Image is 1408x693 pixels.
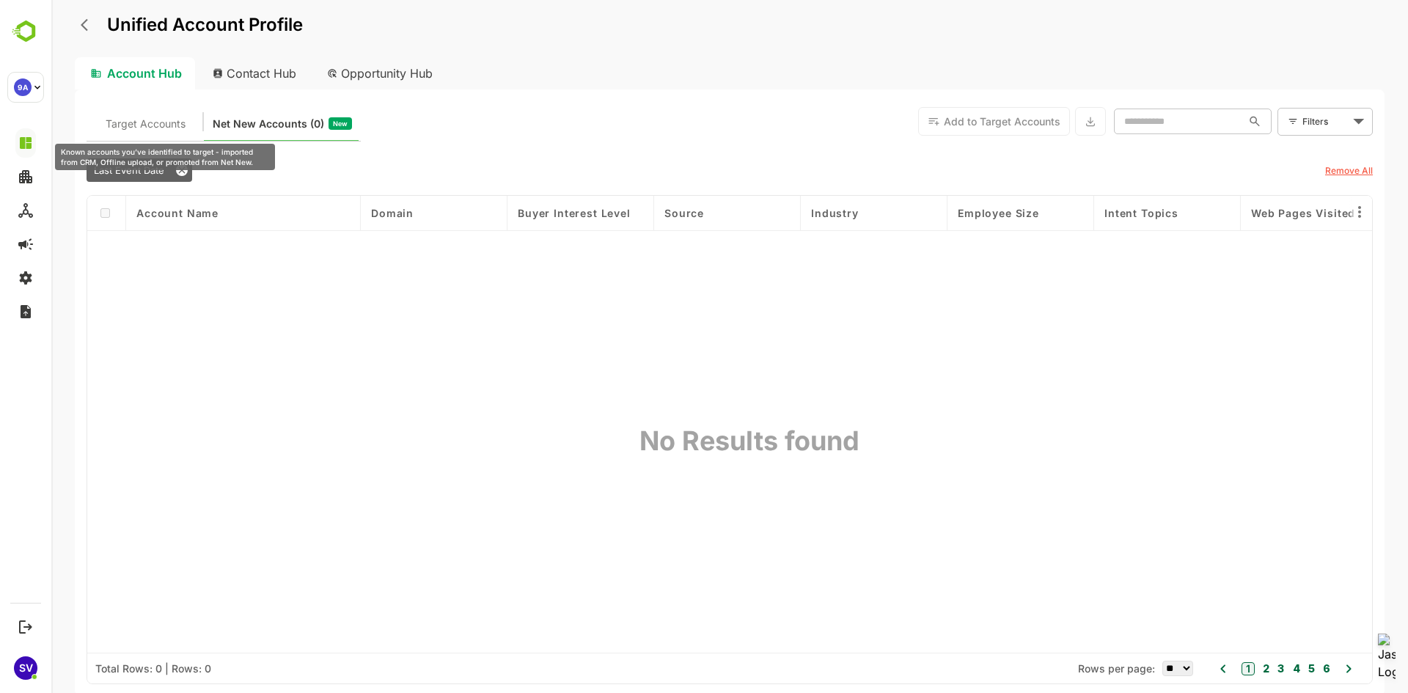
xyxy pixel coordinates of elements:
span: Last Event Date [43,164,113,176]
span: Industry [760,207,807,219]
button: 3 [1222,661,1233,677]
button: Logout [15,617,35,637]
span: Rows per page: [1027,662,1104,675]
div: Filters [1251,114,1298,129]
div: Total Rows: 0 | Rows: 0 [44,662,160,675]
span: Target Accounts [54,114,134,133]
button: 1 [1190,662,1203,675]
span: Source [613,207,653,219]
span: Net New Accounts ( 0 ) [161,114,273,133]
img: BambooboxLogoMark.f1c84d78b4c51b1a7b5f700c9845e183.svg [7,18,45,45]
button: 6 [1268,661,1279,677]
span: Employee Size [906,207,988,219]
div: Account Hub [23,57,144,89]
div: SV [14,656,37,680]
span: Account Name [85,207,167,219]
button: 5 [1253,661,1264,677]
button: Export the selected data as CSV [1024,107,1055,136]
span: Buyer Interest Level [466,207,579,219]
span: Intent Topics [1053,207,1127,219]
div: Contact Hub [150,57,258,89]
button: back [26,14,48,36]
div: No Results found [678,425,717,457]
div: 9A [14,78,32,96]
button: 2 [1208,661,1218,677]
p: Unified Account Profile [56,16,252,34]
span: Web Pages Visited [1200,207,1304,219]
span: New [282,114,296,133]
span: Domain [320,207,362,219]
button: Add to Target Accounts [867,107,1019,136]
div: Last Event Date [35,158,141,182]
div: Filters [1250,106,1321,136]
button: 4 [1238,661,1249,677]
u: Remove All [1274,165,1321,176]
div: Opportunity Hub [264,57,395,89]
div: Newly surfaced ICP-fit accounts from Intent, Website, LinkedIn, and other engagement signals. [161,114,301,133]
